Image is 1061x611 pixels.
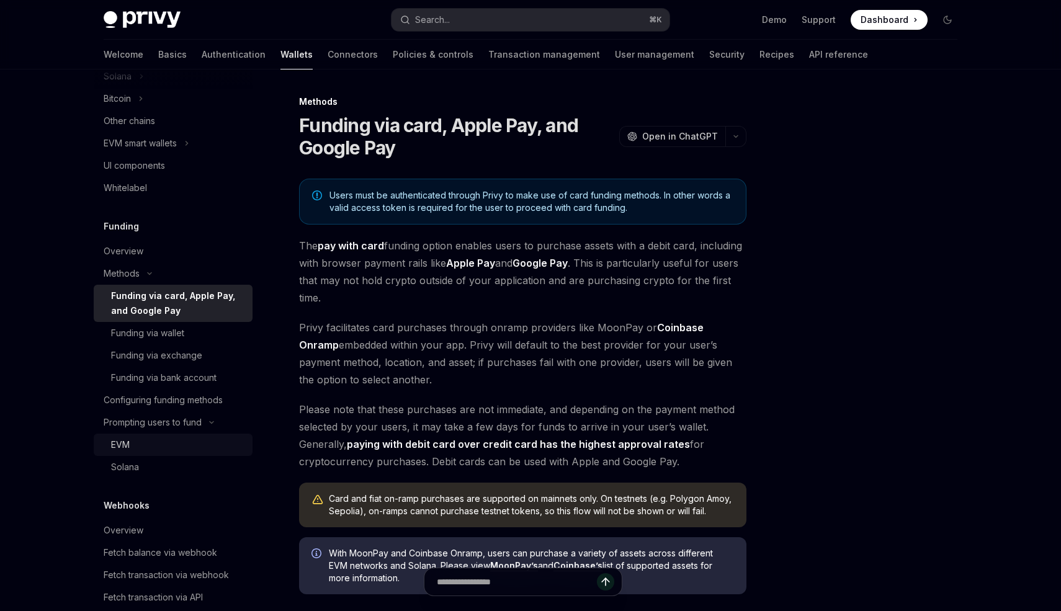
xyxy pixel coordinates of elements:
[311,548,324,561] svg: Info
[104,545,217,560] div: Fetch balance via webhook
[111,437,130,452] div: EVM
[861,14,908,26] span: Dashboard
[111,460,139,475] div: Solana
[329,189,733,214] span: Users must be authenticated through Privy to make use of card funding methods. In other words a v...
[299,114,614,159] h1: Funding via card, Apple Pay, and Google Pay
[437,568,597,595] input: Ask a question...
[94,542,253,564] a: Fetch balance via webhook
[513,257,568,269] strong: Google Pay
[318,239,384,252] strong: pay with card
[104,181,147,195] div: Whitelabel
[158,40,187,69] a: Basics
[94,564,253,586] a: Fetch transaction via webhook
[104,219,139,234] h5: Funding
[94,344,253,367] a: Funding via exchange
[202,40,266,69] a: Authentication
[104,158,165,173] div: UI components
[111,326,184,341] div: Funding via wallet
[311,494,324,506] svg: Warning
[104,40,143,69] a: Welcome
[393,40,473,69] a: Policies & controls
[299,237,746,306] span: The funding option enables users to purchase assets with a debit card, including with browser pay...
[649,15,662,25] span: ⌘ K
[299,319,746,388] span: Privy facilitates card purchases through onramp providers like MoonPay or embedded within your ap...
[94,586,253,609] a: Fetch transaction via API
[94,322,253,344] a: Funding via wallet
[615,40,694,69] a: User management
[104,266,140,281] div: Methods
[299,96,746,108] div: Methods
[809,40,868,69] a: API reference
[94,456,253,478] a: Solana
[94,519,253,542] a: Overview
[938,10,957,30] button: Toggle dark mode
[392,9,669,31] button: Search...⌘K
[642,130,718,143] span: Open in ChatGPT
[104,568,229,582] div: Fetch transaction via webhook
[104,136,177,151] div: EVM smart wallets
[446,257,495,269] strong: Apple Pay
[94,132,253,154] button: EVM smart wallets
[597,573,614,591] button: Send message
[94,367,253,389] a: Funding via bank account
[851,10,928,30] a: Dashboard
[347,438,690,450] strong: paying with debit card over credit card has the highest approval rates
[299,401,746,470] span: Please note that these purchases are not immediate, and depending on the payment method selected ...
[94,154,253,177] a: UI components
[762,14,787,26] a: Demo
[329,493,734,517] div: Card and fiat on-ramp purchases are supported on mainnets only. On testnets (e.g. Polygon Amoy, S...
[759,40,794,69] a: Recipes
[488,40,600,69] a: Transaction management
[490,560,538,571] a: MoonPay’s
[94,411,253,434] button: Prompting users to fund
[94,110,253,132] a: Other chains
[415,12,450,27] div: Search...
[329,547,734,584] span: With MoonPay and Coinbase Onramp, users can purchase a variety of assets across different EVM net...
[94,262,253,285] button: Methods
[104,114,155,128] div: Other chains
[94,434,253,456] a: EVM
[104,523,143,538] div: Overview
[111,288,245,318] div: Funding via card, Apple Pay, and Google Pay
[94,389,253,411] a: Configuring funding methods
[104,11,181,29] img: dark logo
[104,393,223,408] div: Configuring funding methods
[553,560,602,571] a: Coinbase’s
[111,370,217,385] div: Funding via bank account
[312,190,322,200] svg: Note
[104,590,203,605] div: Fetch transaction via API
[104,244,143,259] div: Overview
[104,415,202,430] div: Prompting users to fund
[104,498,150,513] h5: Webhooks
[328,40,378,69] a: Connectors
[709,40,745,69] a: Security
[104,91,131,106] div: Bitcoin
[280,40,313,69] a: Wallets
[94,177,253,199] a: Whitelabel
[94,87,253,110] button: Bitcoin
[94,285,253,322] a: Funding via card, Apple Pay, and Google Pay
[94,240,253,262] a: Overview
[619,126,725,147] button: Open in ChatGPT
[111,348,202,363] div: Funding via exchange
[802,14,836,26] a: Support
